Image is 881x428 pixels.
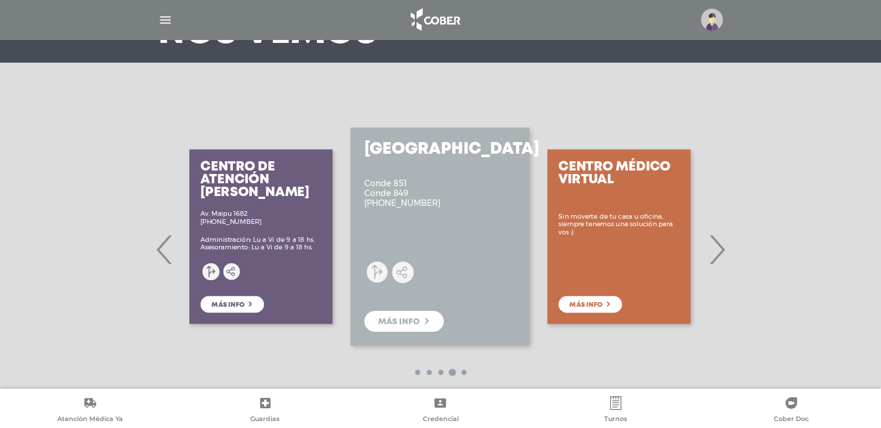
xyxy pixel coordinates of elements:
p: Conde 851 Conde 849 [PHONE_NUMBER] [364,179,440,208]
span: Cober Doc [774,415,809,425]
span: Atención Médica Ya [57,415,123,425]
a: Guardias [178,396,353,426]
h3: Nos vemos [158,19,378,49]
span: Más info [378,318,420,326]
span: Next [705,218,728,281]
span: Previous [153,218,176,281]
a: Credencial [353,396,528,426]
a: Más info [364,311,444,332]
img: Cober_menu-lines-white.svg [158,13,173,27]
span: Turnos [604,415,627,425]
span: Guardias [250,415,280,425]
img: logo_cober_home-white.png [404,6,465,34]
img: profile-placeholder.svg [701,9,723,31]
a: Cober Doc [703,396,879,426]
h3: [GEOGRAPHIC_DATA] [364,142,539,158]
span: Credencial [422,415,458,425]
a: Turnos [528,396,704,426]
a: Atención Médica Ya [2,396,178,426]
